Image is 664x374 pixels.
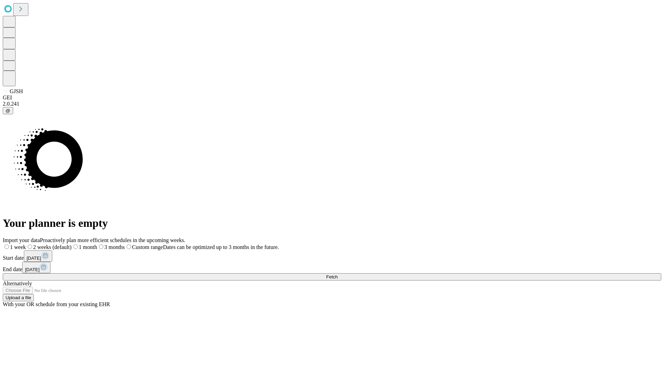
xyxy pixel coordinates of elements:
span: Import your data [3,237,40,243]
button: [DATE] [24,250,52,262]
input: Custom rangeDates can be optimized up to 3 months in the future. [127,244,131,249]
span: 1 week [10,244,26,250]
span: Fetch [326,274,338,279]
div: End date [3,262,661,273]
span: @ [6,108,10,113]
button: Fetch [3,273,661,280]
span: [DATE] [25,267,39,272]
input: 1 week [4,244,9,249]
span: Dates can be optimized up to 3 months in the future. [163,244,279,250]
input: 1 month [73,244,78,249]
div: Start date [3,250,661,262]
span: 3 months [104,244,125,250]
input: 2 weeks (default) [28,244,32,249]
div: 2.0.241 [3,101,661,107]
button: Upload a file [3,294,34,301]
span: 1 month [79,244,97,250]
span: Alternatively [3,280,32,286]
button: @ [3,107,13,114]
span: With your OR schedule from your existing EHR [3,301,110,307]
span: GJSH [10,88,23,94]
span: Proactively plan more efficient schedules in the upcoming weeks. [40,237,185,243]
input: 3 months [99,244,103,249]
h1: Your planner is empty [3,217,661,230]
span: [DATE] [27,256,41,261]
button: [DATE] [22,262,50,273]
span: Custom range [132,244,163,250]
span: 2 weeks (default) [33,244,72,250]
div: GEI [3,95,661,101]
